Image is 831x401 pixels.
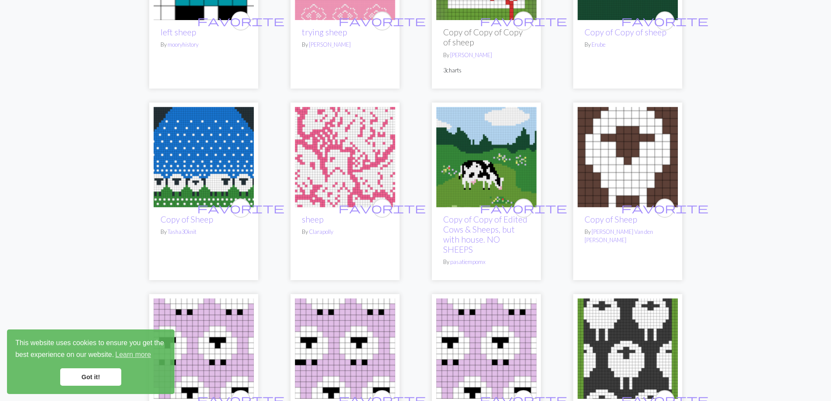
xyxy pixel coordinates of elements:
[231,11,250,31] button: favourite
[585,214,637,224] a: Copy of Sheep
[168,41,198,48] a: mooryhistory
[161,214,213,224] a: Copy of Sheep
[578,152,678,160] a: Sheep
[373,11,392,31] button: favourite
[339,14,426,27] span: favorite
[621,12,708,30] i: favourite
[295,298,395,399] img: Baby Sheepies
[436,298,537,399] img: Baby Sheepies
[15,338,166,361] span: This website uses cookies to ensure you get the best experience on our website.
[436,107,537,207] img: Cows
[231,199,250,218] button: favourite
[480,199,567,217] i: favourite
[592,41,605,48] a: Erube
[295,152,395,160] a: sheep
[443,214,527,254] a: Copy of Copy of Edited Cows & Sheeps, but with house. NO SHEEPS
[621,201,708,215] span: favorite
[480,201,567,215] span: favorite
[302,228,388,236] p: By
[373,199,392,218] button: favourite
[655,11,674,31] button: favourite
[443,27,530,47] h2: Copy of Copy of Copy of sheep
[578,298,678,399] img: sheep
[197,201,284,215] span: favorite
[161,41,247,49] p: By
[197,14,284,27] span: favorite
[655,199,674,218] button: favourite
[302,27,347,37] a: trying sheep
[197,12,284,30] i: favourite
[302,41,388,49] p: By
[578,343,678,352] a: sheep
[450,51,492,58] a: [PERSON_NAME]
[585,228,671,244] p: By
[585,228,653,243] a: [PERSON_NAME] Van den [PERSON_NAME]
[154,152,254,160] a: Sheep
[339,201,426,215] span: favorite
[168,228,196,235] a: Tasha30knit
[154,298,254,399] img: Baby Sheepies
[578,107,678,207] img: Sheep
[339,199,426,217] i: favourite
[436,343,537,352] a: Baby Sheepies
[450,258,486,265] a: pasatiempomx
[480,14,567,27] span: favorite
[585,27,667,37] a: Copy of Copy of sheep
[585,41,671,49] p: By
[7,329,174,394] div: cookieconsent
[295,107,395,207] img: sheep
[443,258,530,266] p: By
[161,228,247,236] p: By
[339,12,426,30] i: favourite
[295,343,395,352] a: Baby Sheepies
[436,152,537,160] a: Cows
[114,348,152,361] a: learn more about cookies
[514,11,533,31] button: favourite
[154,107,254,207] img: Sheep
[621,14,708,27] span: favorite
[443,66,530,75] p: 3 charts
[480,12,567,30] i: favourite
[197,199,284,217] i: favourite
[514,199,533,218] button: favourite
[309,228,333,235] a: Clarapolly
[161,27,196,37] a: left sheep
[302,214,324,224] a: sheep
[309,41,351,48] a: [PERSON_NAME]
[154,343,254,352] a: Baby Sheepies
[60,368,121,386] a: dismiss cookie message
[621,199,708,217] i: favourite
[443,51,530,59] p: By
